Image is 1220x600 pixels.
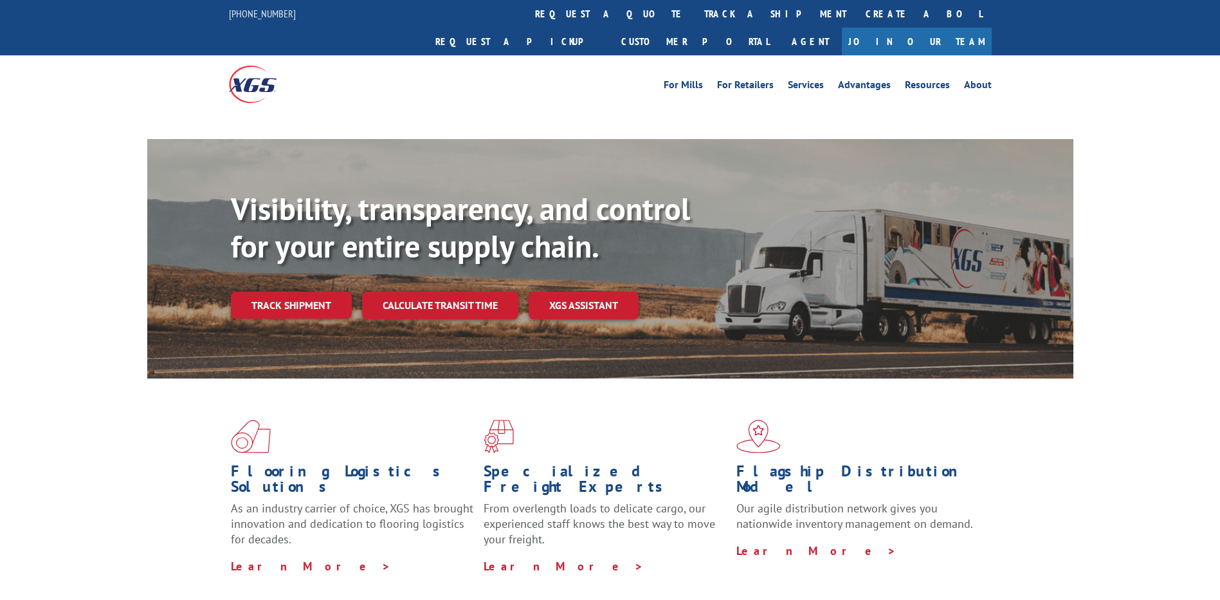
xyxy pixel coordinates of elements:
[736,420,781,453] img: xgs-icon-flagship-distribution-model-red
[231,292,352,319] a: Track shipment
[231,559,391,574] a: Learn More >
[779,28,842,55] a: Agent
[484,559,644,574] a: Learn More >
[905,80,950,94] a: Resources
[231,420,271,453] img: xgs-icon-total-supply-chain-intelligence-red
[964,80,992,94] a: About
[736,543,897,558] a: Learn More >
[529,292,639,319] a: XGS ASSISTANT
[788,80,824,94] a: Services
[231,464,474,501] h1: Flooring Logistics Solutions
[664,80,703,94] a: For Mills
[717,80,774,94] a: For Retailers
[229,7,296,20] a: [PHONE_NUMBER]
[362,292,518,319] a: Calculate transit time
[231,501,473,547] span: As an industry carrier of choice, XGS has brought innovation and dedication to flooring logistics...
[484,501,727,558] p: From overlength loads to delicate cargo, our experienced staff knows the best way to move your fr...
[842,28,992,55] a: Join Our Team
[736,501,973,531] span: Our agile distribution network gives you nationwide inventory management on demand.
[484,464,727,501] h1: Specialized Freight Experts
[612,28,779,55] a: Customer Portal
[736,464,979,501] h1: Flagship Distribution Model
[231,189,690,266] b: Visibility, transparency, and control for your entire supply chain.
[838,80,891,94] a: Advantages
[426,28,612,55] a: Request a pickup
[484,420,514,453] img: xgs-icon-focused-on-flooring-red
